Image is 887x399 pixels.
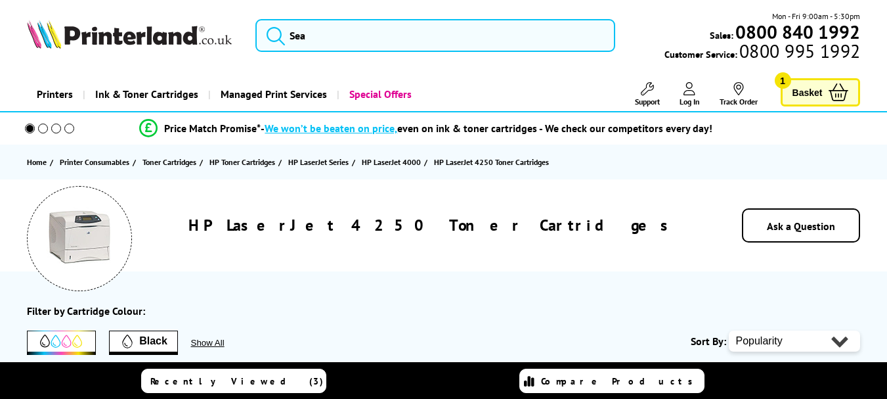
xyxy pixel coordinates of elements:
span: Log In [680,97,700,106]
span: Recently Viewed (3) [150,375,324,387]
span: Sort By: [691,335,726,348]
span: HP LaserJet Series [288,155,349,169]
a: Log In [680,82,700,106]
span: Compare Products [541,375,700,387]
button: Filter by Black [109,331,178,355]
a: Printer Consumables [60,155,133,169]
div: Filter by Cartridge Colour: [27,304,145,317]
span: Price Match Promise* [164,122,261,135]
li: modal_Promise [7,117,846,140]
span: We won’t be beaten on price, [265,122,397,135]
a: Support [635,82,660,106]
a: Managed Print Services [208,78,337,111]
span: Support [635,97,660,106]
a: Special Offers [337,78,422,111]
a: HP LaserJet 4000 [362,155,424,169]
a: Printerland Logo [27,20,240,51]
a: Printers [27,78,83,111]
h1: HP LaserJet 4250 Toner Cartridges [188,215,676,235]
a: 0800 840 1992 [733,26,860,38]
a: Recently Viewed (3) [141,369,326,393]
span: Printer Consumables [60,155,129,169]
span: 0800 995 1992 [737,45,860,57]
b: 0800 840 1992 [735,20,860,44]
button: Show All [191,338,260,348]
span: Black [139,335,167,347]
span: Ink & Toner Cartridges [95,78,198,111]
span: Toner Cartridges [142,155,196,169]
a: Track Order [720,82,758,106]
a: HP LaserJet Series [288,155,352,169]
span: Customer Service: [664,45,860,60]
div: - even on ink & toner cartridges - We check our competitors every day! [261,122,712,135]
a: Toner Cartridges [142,155,200,169]
input: Sea [255,19,615,52]
img: HP LaserJet 4250 Mono Printer Toner Cartridges [47,206,112,271]
span: Basket [792,83,823,101]
a: HP Toner Cartridges [209,155,278,169]
a: Ink & Toner Cartridges [83,78,208,111]
img: Printerland Logo [27,20,232,49]
span: Sales: [710,29,733,41]
span: HP LaserJet 4250 Toner Cartridges [434,157,549,167]
span: Mon - Fri 9:00am - 5:30pm [772,10,860,22]
a: Compare Products [519,369,704,393]
a: Home [27,155,50,169]
span: HP Toner Cartridges [209,155,275,169]
span: 1 [775,72,791,89]
a: Basket 1 [781,78,861,106]
a: Ask a Question [767,220,835,233]
span: HP LaserJet 4000 [362,155,421,169]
